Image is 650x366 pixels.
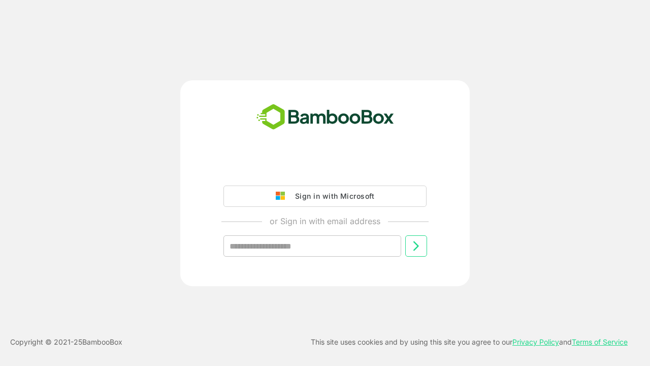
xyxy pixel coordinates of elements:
img: bamboobox [251,101,400,134]
a: Terms of Service [572,338,628,346]
iframe: Sign in with Google Button [218,157,432,179]
div: Sign in with Microsoft [290,190,374,203]
button: Sign in with Microsoft [223,186,427,207]
p: or Sign in with email address [270,215,380,227]
img: google [276,192,290,201]
p: Copyright © 2021- 25 BambooBox [10,336,122,348]
p: This site uses cookies and by using this site you agree to our and [311,336,628,348]
a: Privacy Policy [512,338,559,346]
